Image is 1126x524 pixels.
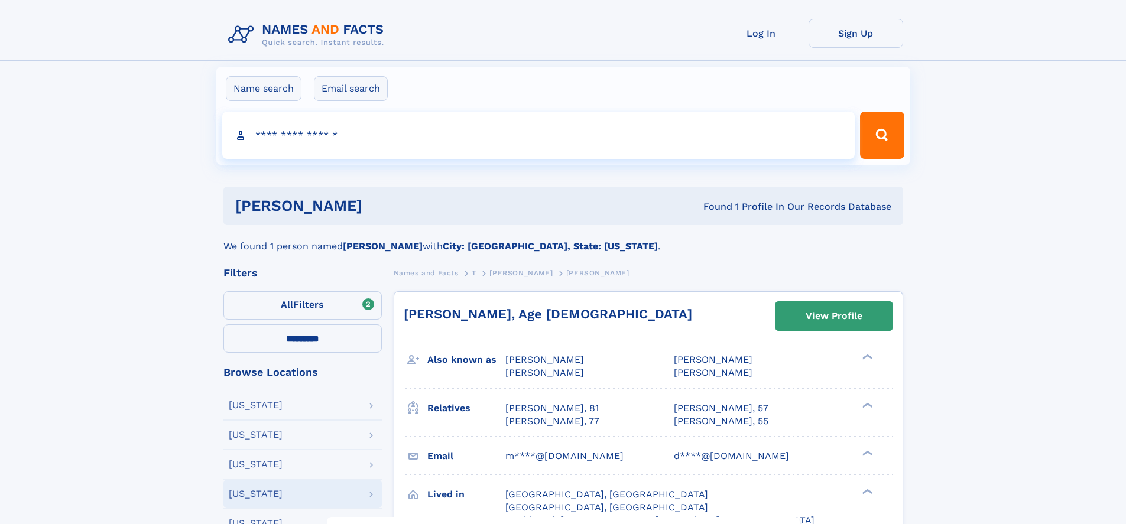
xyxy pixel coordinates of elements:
[859,401,874,409] div: ❯
[427,484,505,505] h3: Lived in
[394,265,459,280] a: Names and Facts
[505,367,584,378] span: [PERSON_NAME]
[505,489,708,500] span: [GEOGRAPHIC_DATA], [GEOGRAPHIC_DATA]
[472,269,476,277] span: T
[281,299,293,310] span: All
[859,449,874,457] div: ❯
[775,302,893,330] a: View Profile
[229,460,283,469] div: [US_STATE]
[223,268,382,278] div: Filters
[229,401,283,410] div: [US_STATE]
[859,353,874,361] div: ❯
[489,269,553,277] span: [PERSON_NAME]
[404,307,692,321] a: [PERSON_NAME], Age [DEMOGRAPHIC_DATA]
[860,112,904,159] button: Search Button
[505,354,584,365] span: [PERSON_NAME]
[223,367,382,377] div: Browse Locations
[222,112,855,159] input: search input
[505,415,599,428] a: [PERSON_NAME], 77
[427,446,505,466] h3: Email
[223,291,382,320] label: Filters
[489,265,553,280] a: [PERSON_NAME]
[806,302,862,330] div: View Profile
[223,19,394,51] img: Logo Names and Facts
[343,240,423,252] b: [PERSON_NAME]
[674,354,752,365] span: [PERSON_NAME]
[427,350,505,370] h3: Also known as
[674,402,768,415] a: [PERSON_NAME], 57
[674,415,768,428] a: [PERSON_NAME], 55
[674,367,752,378] span: [PERSON_NAME]
[566,269,629,277] span: [PERSON_NAME]
[314,76,388,101] label: Email search
[505,402,599,415] a: [PERSON_NAME], 81
[226,76,301,101] label: Name search
[505,502,708,513] span: [GEOGRAPHIC_DATA], [GEOGRAPHIC_DATA]
[229,430,283,440] div: [US_STATE]
[427,398,505,418] h3: Relatives
[443,240,658,252] b: City: [GEOGRAPHIC_DATA], State: [US_STATE]
[472,265,476,280] a: T
[223,225,903,253] div: We found 1 person named with .
[229,489,283,499] div: [US_STATE]
[714,19,809,48] a: Log In
[809,19,903,48] a: Sign Up
[235,198,533,213] h1: [PERSON_NAME]
[533,200,891,213] div: Found 1 Profile In Our Records Database
[859,487,874,495] div: ❯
